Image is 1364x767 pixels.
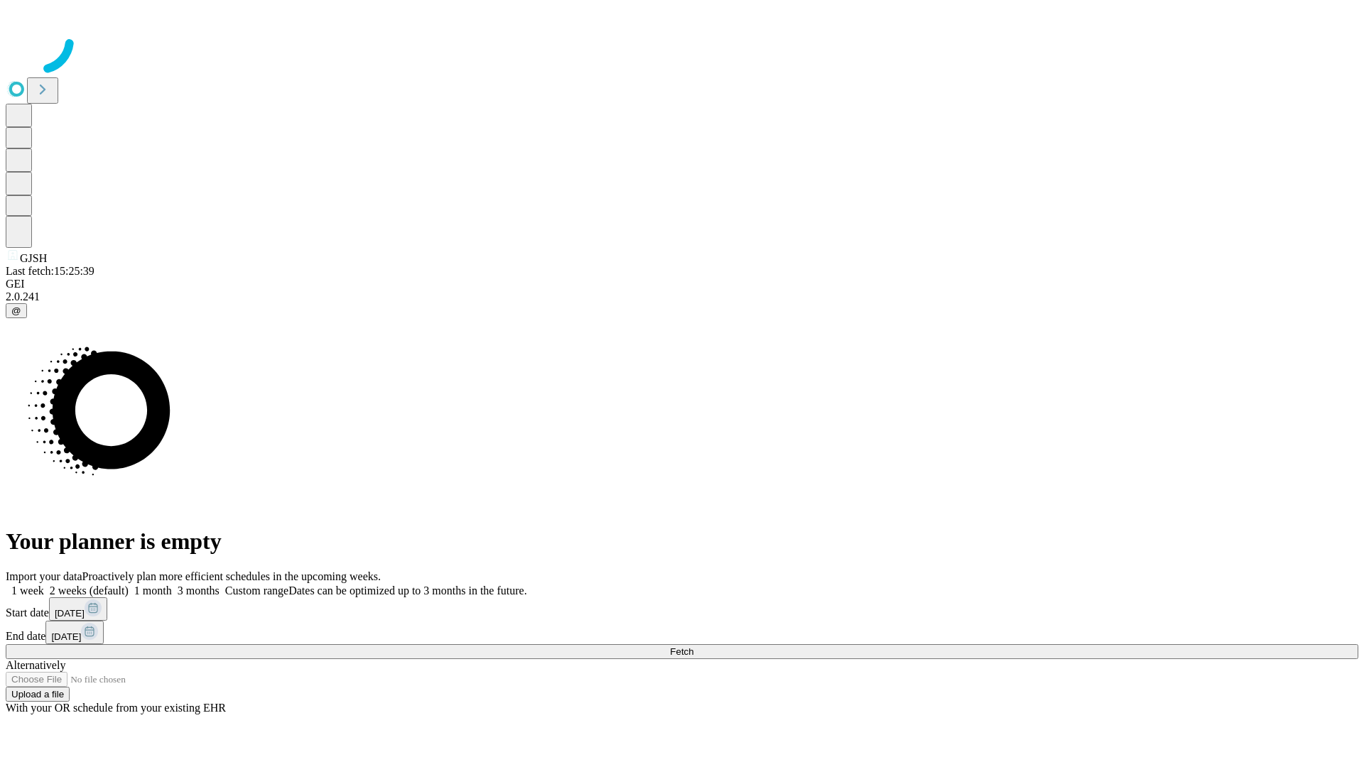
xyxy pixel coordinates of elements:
[6,290,1358,303] div: 2.0.241
[6,597,1358,621] div: Start date
[51,631,81,642] span: [DATE]
[6,621,1358,644] div: End date
[6,659,65,671] span: Alternatively
[82,570,381,582] span: Proactively plan more efficient schedules in the upcoming weeks.
[6,687,70,702] button: Upload a file
[55,608,85,619] span: [DATE]
[225,584,288,597] span: Custom range
[134,584,172,597] span: 1 month
[6,570,82,582] span: Import your data
[6,528,1358,555] h1: Your planner is empty
[6,644,1358,659] button: Fetch
[178,584,220,597] span: 3 months
[11,305,21,316] span: @
[6,702,226,714] span: With your OR schedule from your existing EHR
[6,278,1358,290] div: GEI
[50,584,129,597] span: 2 weeks (default)
[45,621,104,644] button: [DATE]
[670,646,693,657] span: Fetch
[6,265,94,277] span: Last fetch: 15:25:39
[288,584,526,597] span: Dates can be optimized up to 3 months in the future.
[11,584,44,597] span: 1 week
[6,303,27,318] button: @
[49,597,107,621] button: [DATE]
[20,252,47,264] span: GJSH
